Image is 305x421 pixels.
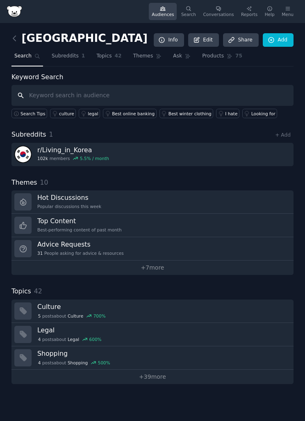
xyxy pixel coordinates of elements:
span: 1 [82,53,85,60]
img: GummySearch logo [7,6,22,17]
h2: [GEOGRAPHIC_DATA] [11,32,148,45]
div: Reports [241,11,257,17]
a: Subreddits1 [49,50,88,66]
span: 31 [37,250,43,256]
a: Share [223,33,258,47]
div: legal [88,111,98,117]
h3: Legal [37,326,288,334]
a: Info [154,33,184,47]
img: Living_in_Korea [14,146,32,163]
div: People asking for advice & resources [37,250,124,256]
span: Search [14,53,32,60]
a: Edit [188,33,219,47]
a: Legal4postsaboutLegal600% [11,323,294,346]
a: Reports [238,3,260,20]
h3: r/ Living_in_Korea [37,146,109,154]
span: Subreddits [52,53,79,60]
span: 10 [40,178,48,186]
div: Conversations [203,11,234,17]
div: Best-performing content of past month [37,227,122,233]
a: Looking for [242,109,277,118]
span: Themes [133,53,153,60]
span: Products [202,53,224,60]
a: Hot DiscussionsPopular discussions this week [11,190,294,214]
span: Culture [68,313,83,319]
span: 42 [115,53,122,60]
div: post s about [37,312,106,320]
a: Conversations [200,3,237,20]
button: Search Tips [11,109,47,118]
a: Top ContentBest-performing content of past month [11,214,294,237]
span: 42 [34,287,42,295]
span: 4 [38,336,41,342]
span: Shopping [68,360,88,366]
h3: Shopping [37,349,288,358]
span: 102k [37,156,48,161]
div: Search [181,11,196,17]
span: 4 [38,360,41,366]
div: I hate [225,111,237,117]
div: Looking for [251,111,275,117]
span: Themes [11,178,37,188]
h3: Top Content [37,217,122,225]
a: legal [79,109,100,118]
div: 600 % [89,336,102,342]
span: 5 [38,313,41,319]
div: Best online banking [112,111,155,117]
a: Search [11,50,43,66]
span: 1 [49,130,53,138]
a: Ask [170,50,193,66]
a: Culture5postsaboutCulture700% [11,300,294,323]
button: Menu [279,3,296,20]
div: 700 % [93,313,106,319]
a: Best winter clothing [159,109,214,118]
div: Audiences [152,11,174,17]
a: +39more [11,370,294,384]
div: post s about [37,359,111,366]
span: Search Tips [20,111,46,117]
a: Add [263,33,294,47]
a: r/Living_in_Korea102kmembers5.5% / month [11,143,294,166]
h3: Culture [37,302,288,311]
a: Shopping4postsaboutShopping500% [11,346,294,370]
a: Themes [130,50,165,66]
a: Products75 [199,50,245,66]
div: Popular discussions this week [37,204,101,209]
div: culture [59,111,74,117]
a: Search [178,3,199,20]
a: Topics42 [93,50,124,66]
a: Audiences [149,3,177,20]
div: members [37,156,109,161]
span: Topics [96,53,112,60]
a: +7more [11,261,294,275]
span: Topics [11,286,31,297]
div: 5.5 % / month [80,156,109,161]
h3: Advice Requests [37,240,124,249]
span: Subreddits [11,130,46,140]
div: post s about [37,336,102,343]
div: 500 % [98,360,110,366]
a: Advice Requests31People asking for advice & resources [11,237,294,261]
span: Ask [173,53,182,60]
a: Help [262,3,278,20]
h3: Hot Discussions [37,193,101,202]
input: Keyword search in audience [11,85,294,106]
a: I hate [216,109,239,118]
span: 75 [235,53,242,60]
span: Legal [68,336,79,342]
a: Best online banking [103,109,157,118]
div: Help [265,11,275,17]
a: + Add [275,132,291,138]
div: Best winter clothing [168,111,212,117]
div: Menu [282,11,294,17]
a: culture [50,109,76,118]
label: Keyword Search [11,73,63,81]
